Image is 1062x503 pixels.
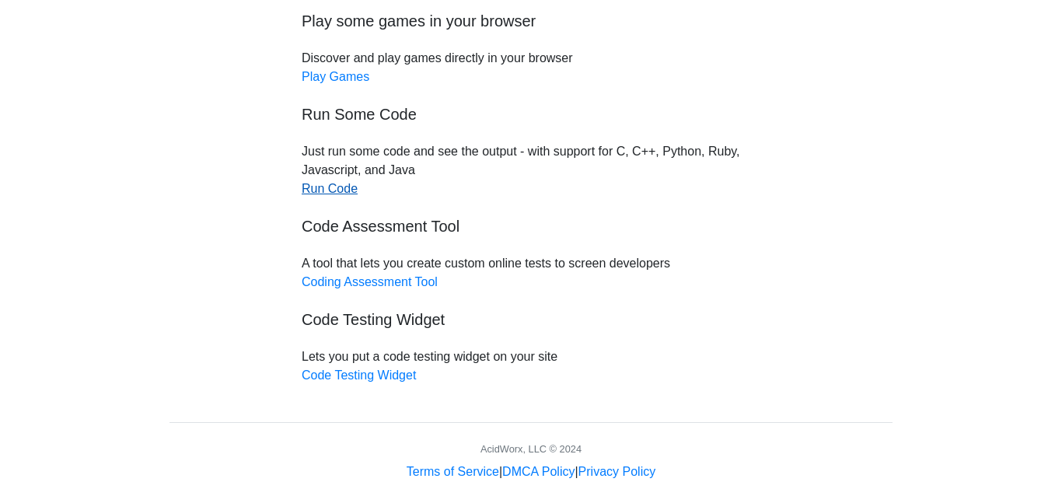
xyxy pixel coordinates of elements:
[302,310,760,329] h5: Code Testing Widget
[578,465,656,478] a: Privacy Policy
[302,217,760,236] h5: Code Assessment Tool
[407,465,499,478] a: Terms of Service
[302,70,369,83] a: Play Games
[302,12,760,30] h5: Play some games in your browser
[302,105,760,124] h5: Run Some Code
[502,465,575,478] a: DMCA Policy
[302,275,438,288] a: Coding Assessment Tool
[302,182,358,195] a: Run Code
[407,463,655,481] div: | |
[480,442,582,456] div: AcidWorx, LLC © 2024
[302,369,416,382] a: Code Testing Widget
